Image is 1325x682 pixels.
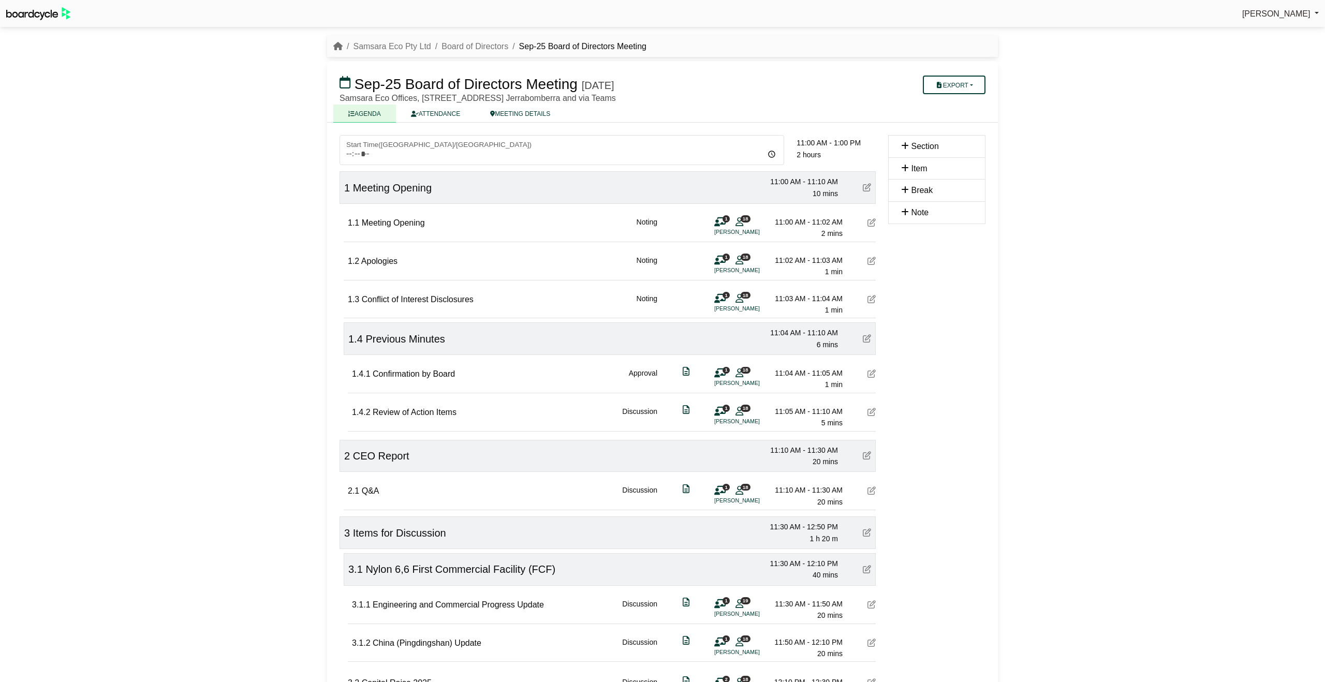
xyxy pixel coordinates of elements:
div: 11:30 AM - 12:50 PM [765,521,838,532]
span: Nylon 6,6 First Commercial Facility (FCF) [365,564,555,575]
span: 1 [723,367,730,374]
div: 11:03 AM - 11:04 AM [770,293,843,304]
span: CEO Report [353,450,409,462]
span: 1 [344,182,350,194]
li: [PERSON_NAME] [714,304,792,313]
li: [PERSON_NAME] [714,417,792,426]
span: 1.2 [348,257,359,265]
span: Item [911,164,927,173]
span: 1.4.2 [352,408,371,417]
span: 20 mins [813,457,838,466]
span: 18 [741,215,750,222]
span: Section [911,142,938,151]
div: Approval [629,367,657,391]
span: 3.1.1 [352,600,371,609]
span: 1 min [825,268,843,276]
span: [PERSON_NAME] [1242,9,1311,18]
span: 10 mins [813,189,838,198]
span: 2.1 [348,486,359,495]
span: 1.4 [348,333,363,345]
span: 20 mins [817,611,843,619]
span: Apologies [361,257,397,265]
span: Note [911,208,929,217]
span: 20 mins [817,498,843,506]
div: 11:05 AM - 11:10 AM [770,406,843,417]
span: 6 mins [817,340,838,349]
span: Meeting Opening [353,182,432,194]
span: China (Pingdingshan) Update [373,639,481,647]
button: Export [923,76,985,94]
div: 11:30 AM - 11:50 AM [770,598,843,610]
div: 11:00 AM - 11:02 AM [770,216,843,228]
a: MEETING DETAILS [475,105,565,123]
div: Discussion [622,484,657,508]
span: 18 [741,484,750,491]
a: Board of Directors [441,42,508,51]
span: 2 mins [821,229,843,238]
div: 11:04 AM - 11:05 AM [770,367,843,379]
div: [DATE] [582,79,614,92]
div: Noting [637,216,657,240]
span: 18 [741,405,750,411]
span: Q&A [362,486,379,495]
span: 1 min [825,380,843,389]
span: 1 [723,215,730,222]
a: AGENDA [333,105,396,123]
span: Items for Discussion [353,527,446,539]
div: Noting [637,293,657,316]
li: [PERSON_NAME] [714,648,792,657]
div: 11:50 AM - 12:10 PM [770,636,843,648]
span: 5 mins [821,419,843,427]
div: Discussion [622,598,657,621]
span: Conflict of Interest Disclosures [362,295,474,304]
li: [PERSON_NAME] [714,266,792,275]
span: Break [911,186,933,195]
img: BoardcycleBlackGreen-aaafeed430059cb809a45853b8cf6d952af9d84e6e89e1f1685b34bfd5cb7d64.svg [6,7,70,20]
span: 1 [723,405,730,411]
span: 2 hours [797,151,821,159]
li: [PERSON_NAME] [714,228,792,236]
div: 11:04 AM - 11:10 AM [765,327,838,338]
span: 1 [723,292,730,299]
span: 3.1.2 [352,639,371,647]
span: Review of Action Items [373,408,457,417]
span: 1 min [825,306,843,314]
span: 20 mins [817,649,843,658]
li: [PERSON_NAME] [714,610,792,618]
span: 1 [723,597,730,604]
span: 18 [741,635,750,642]
span: Engineering and Commercial Progress Update [373,600,544,609]
span: 2 [344,450,350,462]
a: [PERSON_NAME] [1242,7,1319,21]
div: 11:02 AM - 11:03 AM [770,255,843,266]
div: 11:00 AM - 1:00 PM [797,137,876,149]
a: ATTENDANCE [396,105,475,123]
span: 18 [741,367,750,374]
span: 1 [723,484,730,491]
div: Discussion [622,636,657,660]
span: 3.1 [348,564,363,575]
li: [PERSON_NAME] [714,496,792,505]
li: Sep-25 Board of Directors Meeting [508,40,646,53]
div: 11:10 AM - 11:30 AM [765,444,838,456]
span: 1.3 [348,295,359,304]
span: Previous Minutes [365,333,445,345]
span: 1 [723,254,730,260]
span: 1 [723,635,730,642]
div: 11:10 AM - 11:30 AM [770,484,843,496]
span: Meeting Opening [362,218,425,227]
span: Confirmation by Board [373,369,455,378]
li: [PERSON_NAME] [714,379,792,388]
span: 40 mins [813,571,838,579]
span: 18 [741,292,750,299]
nav: breadcrumb [333,40,646,53]
span: 1 h 20 m [810,535,838,543]
div: 11:00 AM - 11:10 AM [765,176,838,187]
span: 1.4.1 [352,369,371,378]
span: 18 [741,254,750,260]
span: 3 [344,527,350,539]
span: Sep-25 Board of Directors Meeting [355,76,578,92]
div: Noting [637,255,657,278]
span: 1.1 [348,218,359,227]
span: 19 [741,597,750,604]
